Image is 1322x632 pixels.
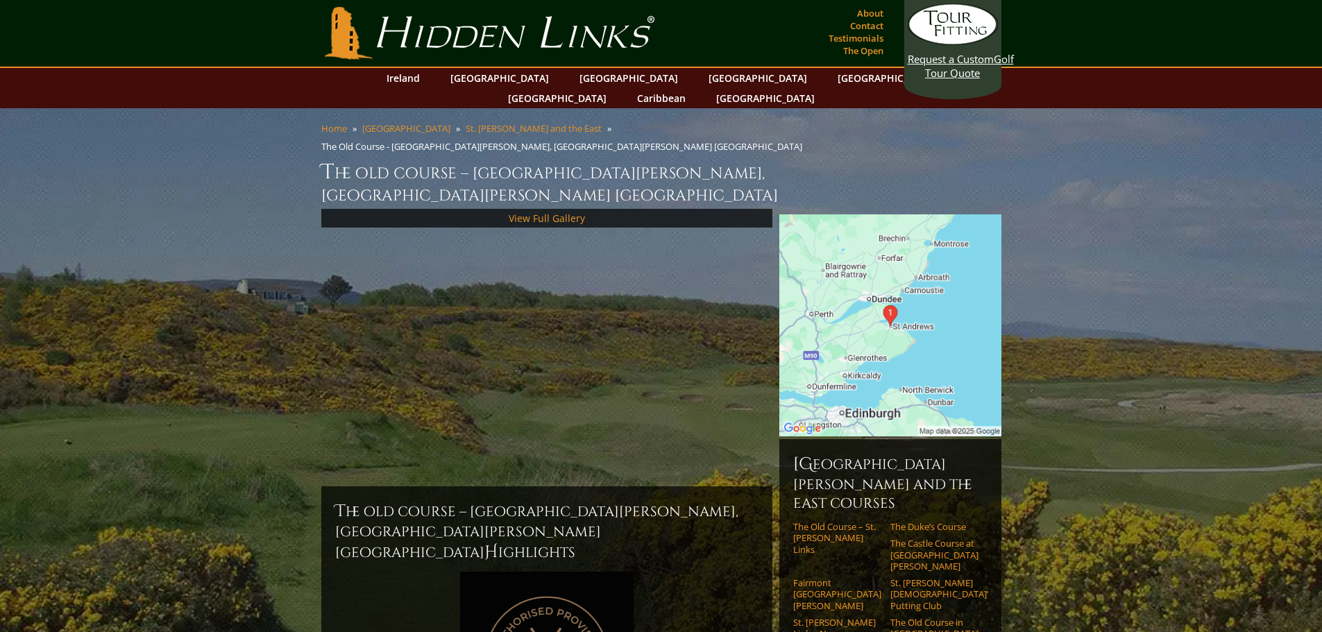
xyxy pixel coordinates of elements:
[380,68,427,88] a: Ireland
[321,122,347,135] a: Home
[840,41,887,60] a: The Open
[501,88,613,108] a: [GEOGRAPHIC_DATA]
[702,68,814,88] a: [GEOGRAPHIC_DATA]
[321,140,808,153] li: The Old Course - [GEOGRAPHIC_DATA][PERSON_NAME], [GEOGRAPHIC_DATA][PERSON_NAME] [GEOGRAPHIC_DATA]
[335,500,759,563] h2: The Old Course – [GEOGRAPHIC_DATA][PERSON_NAME], [GEOGRAPHIC_DATA][PERSON_NAME] [GEOGRAPHIC_DATA]...
[484,541,498,563] span: H
[779,214,1001,436] img: Google Map of St Andrews Links, St Andrews, United Kingdom
[321,158,1001,206] h1: The Old Course – [GEOGRAPHIC_DATA][PERSON_NAME], [GEOGRAPHIC_DATA][PERSON_NAME] [GEOGRAPHIC_DATA]
[908,3,998,80] a: Request a CustomGolf Tour Quote
[908,52,994,66] span: Request a Custom
[793,577,881,611] a: Fairmont [GEOGRAPHIC_DATA][PERSON_NAME]
[466,122,602,135] a: St. [PERSON_NAME] and the East
[573,68,685,88] a: [GEOGRAPHIC_DATA]
[630,88,693,108] a: Caribbean
[854,3,887,23] a: About
[709,88,822,108] a: [GEOGRAPHIC_DATA]
[793,521,881,555] a: The Old Course – St. [PERSON_NAME] Links
[831,68,943,88] a: [GEOGRAPHIC_DATA]
[847,16,887,35] a: Contact
[890,521,978,532] a: The Duke’s Course
[362,122,450,135] a: [GEOGRAPHIC_DATA]
[509,212,585,225] a: View Full Gallery
[793,453,988,513] h6: [GEOGRAPHIC_DATA][PERSON_NAME] and the East Courses
[443,68,556,88] a: [GEOGRAPHIC_DATA]
[890,538,978,572] a: The Castle Course at [GEOGRAPHIC_DATA][PERSON_NAME]
[890,577,978,611] a: St. [PERSON_NAME] [DEMOGRAPHIC_DATA]’ Putting Club
[825,28,887,48] a: Testimonials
